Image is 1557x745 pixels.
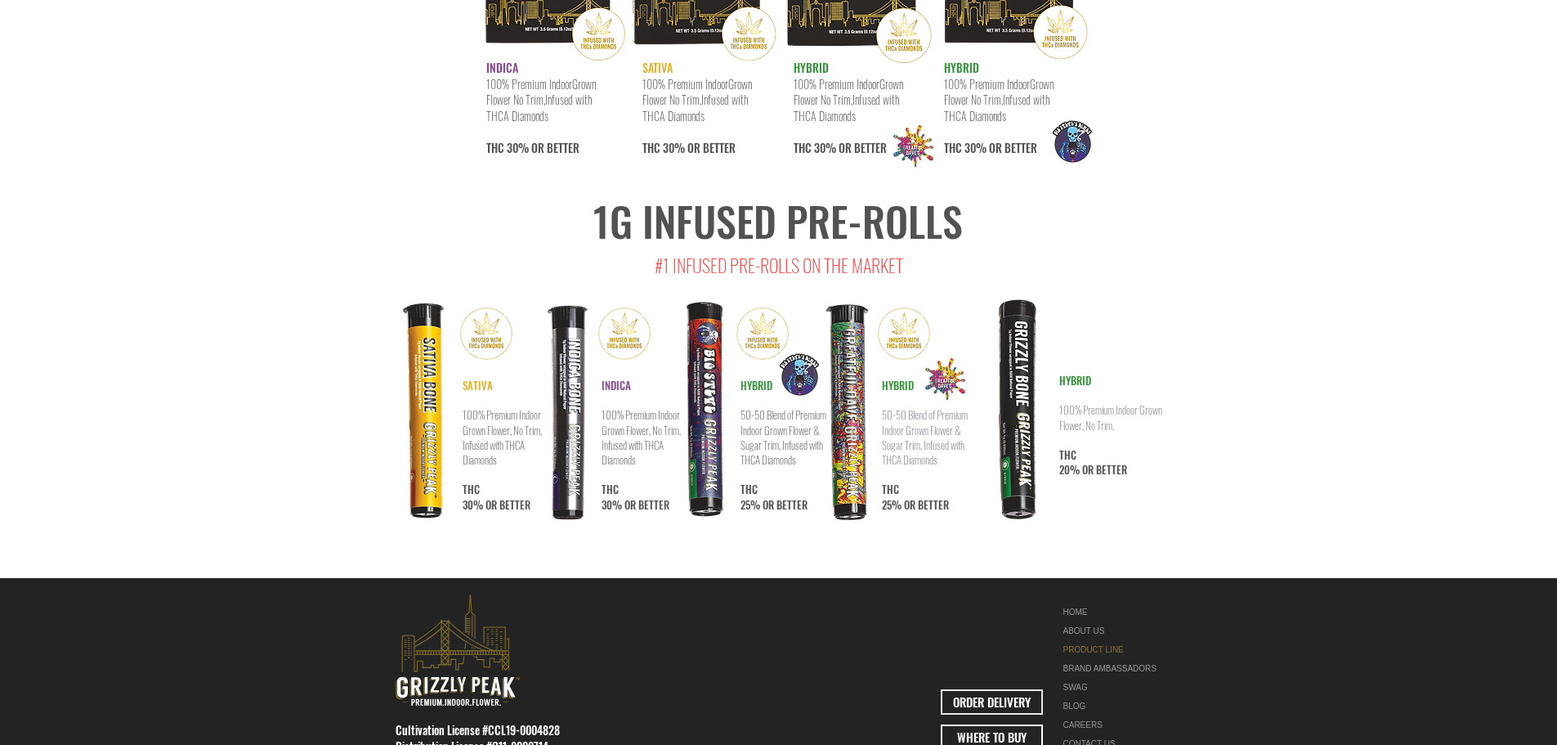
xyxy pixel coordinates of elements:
img: sativa bone.png [378,296,480,528]
span: 100% Premium Indoor [642,75,728,92]
a: ABOUT US [1063,622,1166,640]
img: BS-Logo.png [763,339,835,411]
span: 100% Premium Indoor Grown Flower, No Trim. [1059,402,1162,433]
a: BLOG [1063,697,1166,716]
span: 100% Premium Indoor [794,75,879,92]
span: ORDER DELIVERY [953,693,1031,711]
span: THC 20% OR BETTER [1059,447,1127,478]
span: THC 30% OR BETTER [794,91,899,156]
span: HYBRID [1059,372,1091,388]
img: THC-infused.png [595,304,654,363]
img: GD bone.png [792,294,893,527]
span: Infused with THCA Diamonds [944,91,1049,124]
img: THC-infused.png [875,304,933,363]
img: THC-infused.png [457,304,516,363]
img: GB bone.png [968,291,1072,529]
span: 100% Premium Indoor Grown Flower, No Trim, Infused with THCA Diamonds [602,406,681,468]
span: Grown Flower No Trim, [486,75,596,109]
span: Infused with THCA Diamonds [642,91,748,124]
span: THC 30% OR BETTER [463,481,530,512]
span: 50-50 Blend of Premium Indoor Grown Flower & Sugar Trim, Infused with THCA Diamonds [740,406,826,468]
span: HYBRID [944,59,979,76]
img: bsbone.png [654,294,754,527]
span: THC 25% OR BETTER [740,481,808,512]
img: GD-logo.png [882,114,945,177]
img: GD-logo.png [914,348,977,411]
span: #1 INFUSED PRE-ROLLS ON THE MARKET [655,252,903,278]
span: 100% Premium Indoor Grown Flower, No Trim, Infused with THCA Diamonds [463,406,542,468]
span: Grown Flower No Trim, [794,75,903,109]
span: THC 30% OR BETTER [944,91,1049,156]
span: Grown Flower No Trim, [642,75,752,109]
svg: premium-indoor-cannabis [396,595,520,706]
span: Infused with THCA Diamonds [486,91,592,124]
div: BRAND AMBASSADORS [1063,659,1166,678]
span: HYBRID [740,377,772,393]
a: PRODUCT LINE [1063,640,1166,659]
img: indicabone.png [520,296,620,528]
span: INDICA [486,59,518,76]
span: Grown Flower No Trim, [944,75,1054,109]
span: Infused with THCA Diamonds [794,91,899,124]
span: THC 25% OR BETTER [882,481,949,512]
span: 50-50 Blend of Premium Indoor Grown Flower & Sugar Trim, Infused with THCA Diamonds [882,406,968,468]
span: THC 30% OR BETTER [642,91,748,156]
img: BS-Logo.png [1036,105,1108,177]
a: SWAG [1063,678,1166,697]
span: THC 30% OR BETTER [602,481,669,512]
span: 100% Premium Indoor [944,75,1030,92]
span: 1G INFUSED PRE-ROLLS [593,190,963,250]
a: HOME [1063,603,1166,622]
img: THC-infused.png [733,304,792,363]
a: ORDER DELIVERY [941,689,1043,715]
span: THC 30% OR BETTER [486,91,592,156]
span: HYBRID [882,377,914,393]
span: 100% Premium Indoor [486,75,572,92]
a: CAREERS [1063,716,1166,734]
